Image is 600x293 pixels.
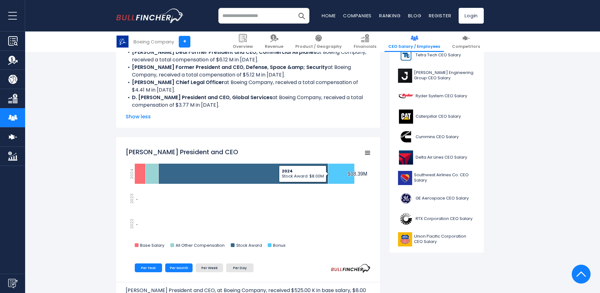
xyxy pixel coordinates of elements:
[196,263,223,272] li: Per Week
[261,31,287,52] a: Revenue
[416,53,461,58] span: Tetra Tech CEO Salary
[394,67,479,84] a: [PERSON_NAME] Engineering Group CEO Salary
[136,222,138,227] text: -
[292,31,346,52] a: Product / Geography
[398,69,412,83] img: J logo
[295,44,342,49] span: Product / Geography
[322,12,335,19] a: Home
[236,242,262,248] text: Stock Award
[136,196,138,202] text: -
[379,12,401,19] a: Ranking
[408,12,421,19] a: Blog
[398,150,414,165] img: DAL logo
[265,44,283,49] span: Revenue
[398,232,412,246] img: UNP logo
[233,44,253,49] span: Overview
[394,108,479,125] a: Caterpillar CEO Salary
[414,172,475,183] span: Southwest Airlines Co. CEO Salary
[452,44,480,49] span: Competitors
[394,149,479,166] a: Delta Air Lines CEO Salary
[350,31,380,52] a: Financials
[354,44,376,49] span: Financials
[398,191,414,206] img: GE logo
[126,64,371,79] li: at Boeing Company, received a total compensation of $5.12 M in [DATE].
[416,134,459,140] span: Cummins CEO Salary
[132,79,224,86] b: [PERSON_NAME] Chief Legal Officer
[135,263,162,272] li: Per Year
[414,234,475,245] span: Union Pacific Corporation CEO Salary
[134,38,174,45] div: Boeing Company
[129,219,135,229] text: 2022
[414,70,475,81] span: [PERSON_NAME] Engineering Group CEO Salary
[394,169,479,187] a: Southwest Airlines Co. CEO Salary
[398,130,414,144] img: CMI logo
[126,148,238,156] tspan: [PERSON_NAME] President and CEO
[416,114,461,119] span: Caterpillar CEO Salary
[394,87,479,105] a: Ryder System CEO Salary
[348,171,367,177] tspan: $18.39M
[126,94,371,109] li: at Boeing Company, received a total compensation of $3.77 M in [DATE].
[398,171,412,185] img: LUV logo
[176,242,225,248] text: All Other Compensation
[394,128,479,146] a: Cummins CEO Salary
[385,31,444,52] a: CEO Salary / Employees
[416,93,467,99] span: Ryder System CEO Salary
[394,190,479,207] a: GE Aerospace CEO Salary
[132,94,272,101] b: D. [PERSON_NAME] President and CEO, Global Services
[140,242,165,248] text: Base Salary
[129,194,135,204] text: 2023
[132,64,328,71] b: [PERSON_NAME] Former President and CEO, Defense, Space &amp; Security
[273,242,286,248] text: Bonus
[416,216,472,222] span: RTX Corporation CEO Salary
[126,144,371,255] svg: Robert K. Ortberg President and CEO
[388,44,440,49] span: CEO Salary / Employees
[416,196,469,201] span: GE Aerospace CEO Salary
[126,113,371,121] span: Show less
[394,231,479,248] a: Union Pacific Corporation CEO Salary
[116,8,184,23] img: bullfincher logo
[394,47,479,64] a: Tetra Tech CEO Salary
[229,31,257,52] a: Overview
[398,48,414,62] img: TTEK logo
[459,8,484,24] a: Login
[294,8,309,24] button: Search
[343,12,372,19] a: Companies
[394,210,479,228] a: RTX Corporation CEO Salary
[398,212,414,226] img: RTX logo
[398,89,414,103] img: R logo
[129,169,135,179] text: 2024
[429,12,451,19] a: Register
[226,263,254,272] li: Per Day
[416,155,467,160] span: Delta Air Lines CEO Salary
[448,31,484,52] a: Competitors
[165,263,193,272] li: Per Month
[126,48,371,64] li: at Boeing Company, received a total compensation of $6.12 M in [DATE].
[116,8,184,23] a: Go to homepage
[117,36,128,48] img: BA logo
[398,110,414,124] img: CAT logo
[126,79,371,94] li: at Boeing Company, received a total compensation of $4.41 M in [DATE].
[132,48,316,56] b: [PERSON_NAME] Deal Former President and CEO, Commercial Airplanes
[179,36,190,48] a: +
